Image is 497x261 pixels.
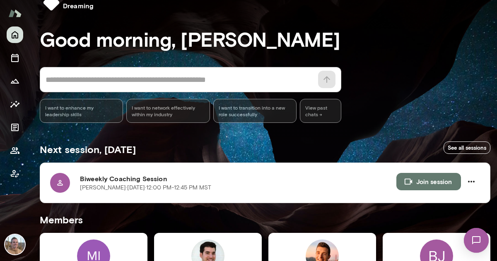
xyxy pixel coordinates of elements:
div: I want to network effectively within my industry [126,99,210,123]
h3: Good morning, [PERSON_NAME] [40,27,490,50]
button: Join session [396,173,461,190]
button: Growth Plan [7,73,23,89]
span: I want to transition into a new role successfully [219,104,291,117]
button: Members [7,142,23,159]
button: Home [7,26,23,43]
a: See all sessions [444,141,490,154]
h5: Next session, [DATE] [40,143,136,156]
h6: Biweekly Coaching Session [80,174,396,184]
button: Client app [7,165,23,182]
button: Insights [7,96,23,113]
div: I want to enhance my leadership skills [40,99,123,123]
button: Sessions [7,50,23,66]
h6: dreaming [63,1,94,11]
img: Adam Griffin [5,235,25,254]
div: I want to transition into a new role successfully [213,99,297,123]
img: Mento [8,5,22,21]
button: Documents [7,119,23,136]
span: I want to network effectively within my industry [132,104,204,117]
span: View past chats -> [300,99,341,123]
span: I want to enhance my leadership skills [45,104,118,117]
p: [PERSON_NAME] · [DATE] · 12:00 PM-12:45 PM MST [80,184,211,192]
h5: Members [40,213,490,226]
